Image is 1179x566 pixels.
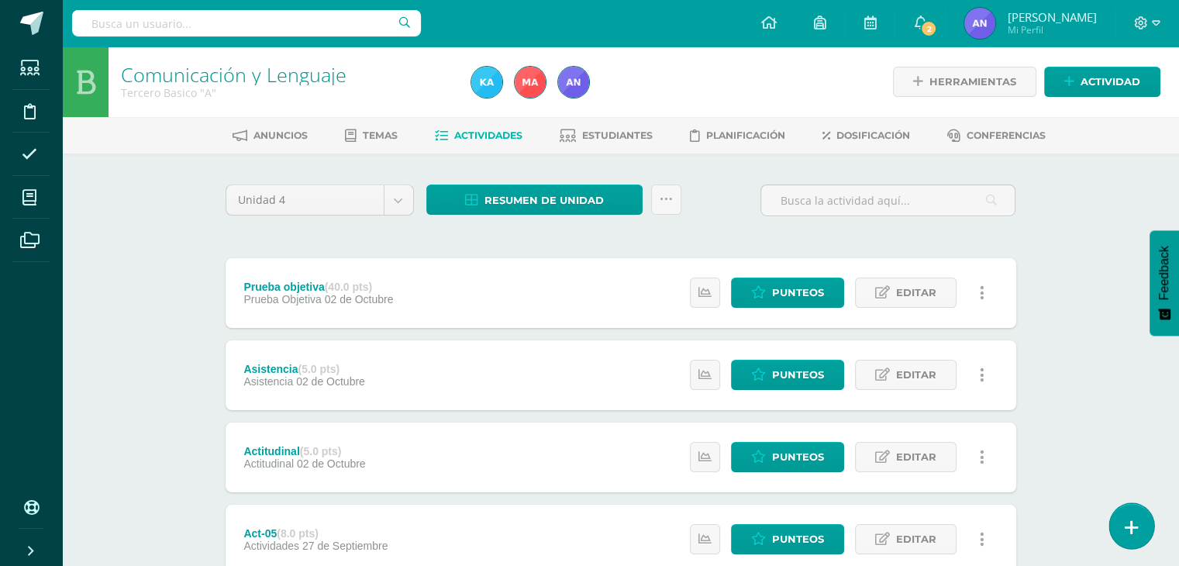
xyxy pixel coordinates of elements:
span: [PERSON_NAME] [1007,9,1096,25]
div: Asistencia [243,363,364,375]
span: Editar [896,278,936,307]
span: 02 de Octubre [297,457,366,470]
a: Punteos [731,442,844,472]
span: 02 de Octubre [325,293,394,305]
img: dfc161cbb64dec876014c94b69ab9e1d.png [558,67,589,98]
span: 2 [920,20,937,37]
span: Editar [896,525,936,554]
span: Actividad [1081,67,1140,96]
div: Tercero Basico 'A' [121,85,453,100]
strong: (5.0 pts) [298,363,340,375]
span: 27 de Septiembre [302,540,388,552]
span: Punteos [772,278,824,307]
a: Temas [345,123,398,148]
span: Unidad 4 [238,185,372,215]
span: Punteos [772,361,824,389]
a: Punteos [731,524,844,554]
strong: (8.0 pts) [277,527,319,540]
img: 258196113818b181416f1cb94741daed.png [471,67,502,98]
span: Editar [896,361,936,389]
span: Actitudinal [243,457,294,470]
a: Actividades [435,123,522,148]
span: Resumen de unidad [484,186,604,215]
a: Punteos [731,278,844,308]
span: Conferencias [967,129,1046,141]
span: Actividades [454,129,522,141]
span: Feedback [1157,246,1171,300]
span: Asistencia [243,375,293,388]
div: Actitudinal [243,445,365,457]
h1: Comunicación y Lenguaje [121,64,453,85]
strong: (40.0 pts) [325,281,372,293]
img: 0183f867e09162c76e2065f19ee79ccf.png [515,67,546,98]
div: Prueba objetiva [243,281,393,293]
span: Anuncios [253,129,308,141]
span: Punteos [772,443,824,471]
a: Estudiantes [560,123,653,148]
a: Anuncios [233,123,308,148]
span: Estudiantes [582,129,653,141]
a: Actividad [1044,67,1160,97]
span: Herramientas [929,67,1016,96]
span: Prueba Objetiva [243,293,321,305]
a: Herramientas [893,67,1036,97]
input: Busca un usuario... [72,10,421,36]
div: Act-05 [243,527,388,540]
a: Dosificación [822,123,910,148]
span: Punteos [772,525,824,554]
input: Busca la actividad aquí... [761,185,1015,216]
a: Comunicación y Lenguaje [121,61,346,88]
span: Editar [896,443,936,471]
span: Dosificación [836,129,910,141]
button: Feedback - Mostrar encuesta [1150,230,1179,336]
a: Resumen de unidad [426,185,643,215]
span: Mi Perfil [1007,23,1096,36]
a: Conferencias [947,123,1046,148]
img: dfc161cbb64dec876014c94b69ab9e1d.png [964,8,995,39]
span: 02 de Octubre [296,375,365,388]
a: Punteos [731,360,844,390]
span: Temas [363,129,398,141]
strong: (5.0 pts) [300,445,342,457]
span: Planificación [706,129,785,141]
a: Unidad 4 [226,185,413,215]
a: Planificación [690,123,785,148]
span: Actividades [243,540,299,552]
